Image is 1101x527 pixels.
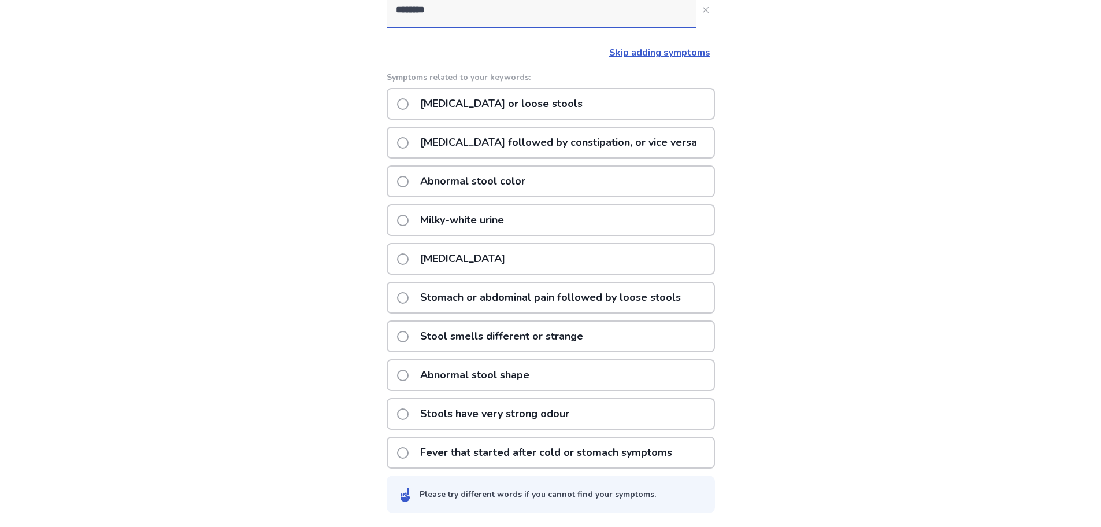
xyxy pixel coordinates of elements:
p: Fever that started after cold or stomach symptoms [413,438,679,467]
p: [MEDICAL_DATA] or loose stools [413,89,590,119]
p: Stool smells different or strange [413,322,590,351]
p: [MEDICAL_DATA] followed by constipation, or vice versa [413,128,704,157]
p: Symptoms related to your keywords: [387,71,715,83]
p: Abnormal stool shape [413,360,536,390]
p: Stomach or abdominal pain followed by loose stools [413,283,688,312]
a: Skip adding symptoms [609,46,710,59]
p: Abnormal stool color [413,167,532,196]
button: Close [696,1,715,19]
p: Milky-white urine [413,205,511,235]
p: [MEDICAL_DATA] [413,244,512,274]
p: Stools have very strong odour [413,399,576,429]
div: Please try different words if you cannot find your symptoms. [420,488,656,500]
